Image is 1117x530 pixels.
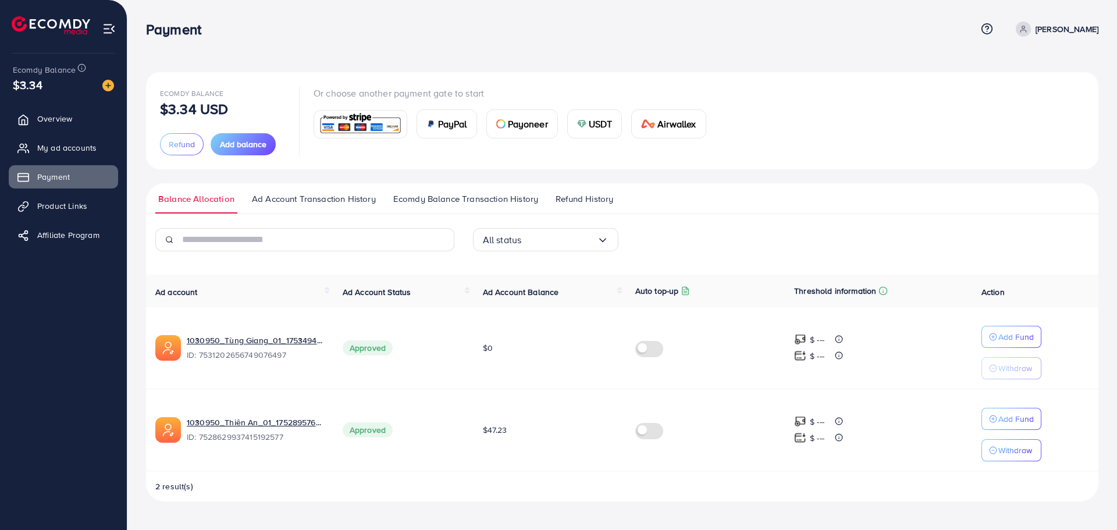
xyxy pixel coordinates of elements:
p: $ --- [810,415,824,429]
img: top-up amount [794,415,806,428]
span: Refund [169,138,195,150]
span: $0 [483,342,493,354]
a: cardAirwallex [631,109,706,138]
p: $ --- [810,431,824,445]
a: cardUSDT [567,109,622,138]
span: Ecomdy Balance [13,64,76,76]
p: $ --- [810,333,824,347]
img: ic-ads-acc.e4c84228.svg [155,335,181,361]
span: 2 result(s) [155,481,193,492]
h3: Payment [146,21,211,38]
span: Balance Allocation [158,193,234,205]
button: Withdraw [981,357,1041,379]
span: Affiliate Program [37,229,99,241]
p: [PERSON_NAME] [1036,22,1098,36]
button: Add Fund [981,408,1041,430]
div: <span class='underline'>1030950_Thiên An_01_1752895762323</span></br>7528629937415192577 [187,417,324,443]
img: top-up amount [794,333,806,346]
button: Refund [160,133,204,155]
img: top-up amount [794,432,806,444]
span: Overview [37,113,72,125]
span: Add balance [220,138,266,150]
a: cardPayoneer [486,109,558,138]
span: Ecomdy Balance Transaction History [393,193,538,205]
span: Payoneer [508,117,548,131]
span: ID: 7528629937415192577 [187,431,324,443]
p: Auto top-up [635,284,679,298]
a: cardPayPal [417,109,477,138]
a: Overview [9,107,118,130]
button: Withdraw [981,439,1041,461]
span: My ad accounts [37,142,97,154]
img: card [496,119,506,129]
a: [PERSON_NAME] [1011,22,1098,37]
img: card [318,112,403,137]
p: $ --- [810,349,824,363]
span: PayPal [438,117,467,131]
span: Ad Account Status [343,286,411,298]
button: Add Fund [981,326,1041,348]
span: Approved [343,422,393,437]
span: All status [483,231,522,249]
p: $3.34 USD [160,102,228,116]
div: <span class='underline'>1030950_Tùng Giang_01_1753494771254</span></br>7531202656749076497 [187,335,324,361]
span: Ecomdy Balance [160,88,223,98]
img: menu [102,22,116,35]
p: Withdraw [998,443,1032,457]
a: Product Links [9,194,118,218]
span: Ad Account Balance [483,286,559,298]
a: card [314,110,407,138]
a: 1030950_Tùng Giang_01_1753494771254 [187,335,324,346]
span: $47.23 [483,424,507,436]
span: $3.34 [13,76,42,93]
img: card [426,119,436,129]
img: logo [12,16,90,34]
p: Threshold information [794,284,876,298]
img: card [641,119,655,129]
a: Affiliate Program [9,223,118,247]
span: USDT [589,117,613,131]
a: Payment [9,165,118,188]
img: top-up amount [794,350,806,362]
span: Approved [343,340,393,355]
p: Or choose another payment gate to start [314,86,716,100]
span: Ad Account Transaction History [252,193,376,205]
span: Product Links [37,200,87,212]
img: image [102,80,114,91]
div: Search for option [473,228,618,251]
p: Add Fund [998,412,1034,426]
span: Refund History [556,193,613,205]
img: ic-ads-acc.e4c84228.svg [155,417,181,443]
iframe: Chat [1068,478,1108,521]
p: Withdraw [998,361,1032,375]
a: 1030950_Thiên An_01_1752895762323 [187,417,324,428]
span: Ad account [155,286,198,298]
button: Add balance [211,133,276,155]
img: card [577,119,586,129]
span: Airwallex [657,117,696,131]
a: My ad accounts [9,136,118,159]
span: ID: 7531202656749076497 [187,349,324,361]
span: Payment [37,171,70,183]
input: Search for option [521,231,596,249]
p: Add Fund [998,330,1034,344]
span: Action [981,286,1005,298]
